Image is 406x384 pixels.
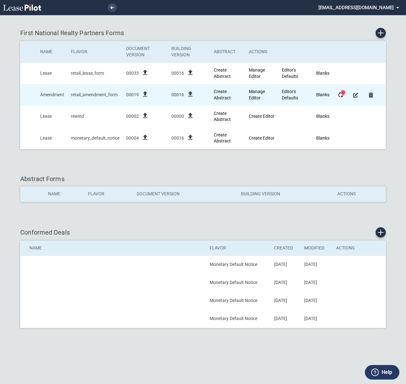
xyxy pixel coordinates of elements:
tr: Created At: 2025-01-09T22:34:58+05:30; Updated At: 2025-01-10T03:25:24+05:30 [21,106,386,127]
th: Abstract [209,41,245,63]
a: Blanks [316,92,329,97]
th: Name [36,41,66,63]
th: Flavor [83,186,132,202]
label: file_upload [187,94,194,99]
i: file_upload [141,112,149,119]
td: [DATE] [270,274,300,292]
i: file_upload [187,134,194,141]
a: Blanks [316,71,329,76]
md-icon: Delete Form [367,91,375,99]
label: file_upload [141,137,149,142]
td: rewind [66,106,122,127]
a: Create new conformed deal [376,227,386,237]
div: Abstract Forms [20,174,386,183]
td: Monetary Default Notice [205,292,270,310]
td: Monetary Default Notice [205,310,270,328]
label: file_upload [141,72,149,77]
th: Document Version [132,186,237,202]
a: Manage Editor [249,67,265,79]
span: 00002 [126,113,139,120]
th: Name [44,186,83,202]
span: 00016 [171,70,184,77]
span: 00033 [126,70,139,77]
th: Actions [333,186,385,202]
th: Building Version [167,41,209,63]
span: 00000 [171,113,184,120]
tr: Created At: 2025-04-29T19:36:05+05:30; Updated At: 2025-09-08T17:30:46+05:30 [21,127,386,149]
td: retail_lease_form [66,63,122,84]
a: Create Editor [249,114,274,119]
label: file_upload [187,137,194,142]
label: file_upload [187,115,194,120]
td: Lease [36,106,66,127]
i: file_upload [141,90,149,98]
th: Actions [244,41,277,63]
a: Blanks [316,114,329,119]
md-icon: Form Updates [337,91,344,99]
a: Delete Form [366,91,375,99]
th: Flavor [205,241,270,256]
th: Modified [300,241,332,256]
label: file_upload [141,115,149,120]
th: Created [270,241,300,256]
a: Manage Editor [249,89,265,100]
th: Flavor [66,41,122,63]
a: Create new Abstract [214,132,231,144]
td: [DATE] [270,310,300,328]
th: Building Version [237,186,333,202]
a: Create Editor [249,135,274,141]
a: Form Updates 5 [336,91,345,99]
button: Help [365,365,399,380]
tr: Created At: 2025-05-15T11:28:05+05:30; Updated At: 2025-06-19T00:46:26+05:30 [21,84,386,106]
i: file_upload [141,134,149,141]
td: Monetary Default Notice [205,274,270,292]
tr: Created At: 2025-10-14T15:27:36+05:30; Updated At: 2025-10-14T15:28:55+05:30 [21,63,386,84]
td: monetary_default_notice [66,127,122,149]
span: 00016 [171,92,184,98]
div: Conformed Deals [20,227,386,237]
th: Name [21,241,205,256]
a: Editor's Defaults [282,67,298,79]
td: [DATE] [300,256,332,274]
i: file_upload [187,90,194,98]
label: file_upload [141,94,149,99]
a: Editor's Defaults [282,89,298,100]
i: file_upload [187,112,194,119]
td: [DATE] [300,310,332,328]
td: Lease [36,63,66,84]
td: retail_amendment_form [66,84,122,106]
a: Create new Abstract [214,89,231,100]
a: Create new Abstract [214,111,231,122]
label: Help [382,368,392,376]
label: file_upload [187,72,194,77]
span: 00004 [126,135,139,142]
td: [DATE] [300,274,332,292]
th: Actions [332,241,385,256]
span: 00016 [171,135,184,142]
a: Create new Form [376,28,386,38]
i: file_upload [141,69,149,76]
a: Create new Abstract [214,67,231,79]
i: file_upload [187,69,194,76]
span: 00019 [126,92,139,98]
th: Document Version [122,41,167,63]
td: [DATE] [270,292,300,310]
td: [DATE] [300,292,332,310]
span: 5 [341,90,345,95]
td: Amendment [36,84,66,106]
a: Manage Form [351,91,360,99]
td: Monetary Default Notice [205,256,270,274]
div: First National Realty Partners Forms [20,28,386,38]
td: [DATE] [270,256,300,274]
td: Lease [36,127,66,149]
a: Blanks [316,135,329,141]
